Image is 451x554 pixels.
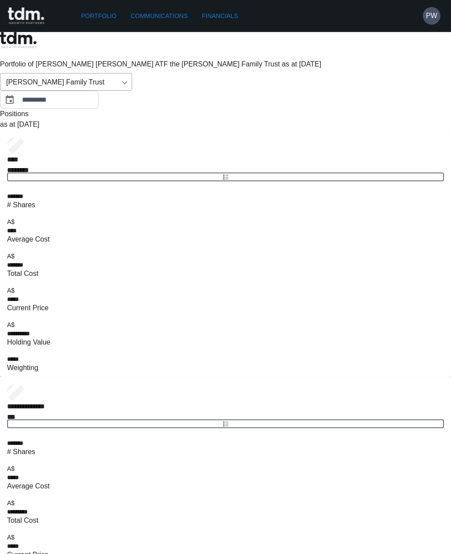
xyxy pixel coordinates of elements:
g: rgba(16, 24, 40, 0.6 [223,174,228,179]
p: A$ [7,533,48,542]
p: A$ [7,286,48,295]
a: View Client Communications [7,172,444,181]
p: A$ [7,464,50,473]
p: # Shares [7,447,35,457]
a: Portfolio [78,8,120,24]
p: Weighting [7,363,38,373]
p: Average Cost [7,481,50,492]
a: View Client Communications [7,419,444,428]
p: # Shares [7,200,35,210]
a: Financials [198,8,241,24]
p: Total Cost [7,268,38,279]
p: A$ [7,320,50,329]
p: Average Cost [7,234,50,245]
p: Current Price [7,303,48,313]
a: Communications [127,8,192,24]
button: PW [423,7,440,25]
h6: PW [426,11,437,21]
g: rgba(16, 24, 40, 0.6 [223,421,228,426]
p: A$ [7,252,38,260]
button: Choose date, selected date is Jul 31, 2025 [1,91,18,109]
p: Total Cost [7,515,38,526]
p: A$ [7,499,38,507]
p: Holding Value [7,337,50,348]
p: A$ [7,217,50,226]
